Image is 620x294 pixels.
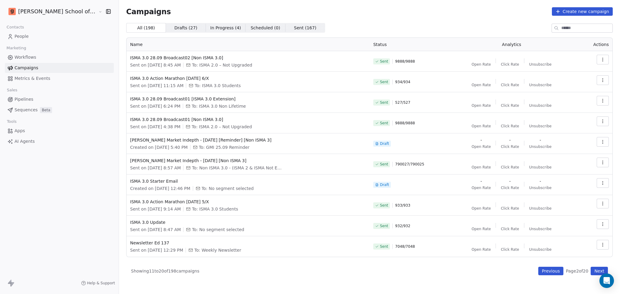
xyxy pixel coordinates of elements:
[380,100,388,105] span: Sent
[539,178,541,184] span: -
[126,7,171,16] span: Campaigns
[5,136,114,146] a: AI Agents
[130,137,366,143] span: [PERSON_NAME] Market Indepth - [DATE] [Reminder] [Non ISMA 3]
[501,247,519,252] span: Click Rate
[538,267,563,275] button: Previous
[130,227,181,233] span: Sent on [DATE] 8:47 AM
[130,185,190,191] span: Created on [DATE] 12:46 PM
[472,206,491,211] span: Open Rate
[529,144,552,149] span: Unsubscribe
[370,38,445,51] th: Status
[130,103,180,109] span: Sent on [DATE] 6:24 PM
[130,55,366,61] span: ISMA 3.0 28.09 Broadcast02 [Non ISMA 3.0]
[501,62,519,67] span: Click Rate
[472,62,491,67] span: Open Rate
[529,62,552,67] span: Unsubscribe
[130,144,188,150] span: Created on [DATE] 5:40 PM
[529,206,552,211] span: Unsubscribe
[130,75,366,81] span: ISMA 3.0 Action Marathon [DATE] 6/X
[130,178,366,184] span: ISMA 3.0 Starter Email
[130,96,366,102] span: ISMA 3.0 28.09 Broadcast01 [ISMA 3.0 Extension]
[131,268,200,274] span: Showing 11 to 20 of 198 campaigns
[529,165,552,170] span: Unsubscribe
[578,38,612,51] th: Actions
[251,25,280,31] span: Scheduled ( 0 )
[195,83,241,89] span: To: ISMA 3.0 Students
[4,117,19,126] span: Tools
[566,268,588,274] span: Page 2 of 20
[8,8,16,15] img: Goela%20School%20Logos%20(4).png
[445,38,578,51] th: Analytics
[480,137,482,143] span: -
[210,25,241,31] span: In Progress ( 4 )
[15,107,38,113] span: Sequences
[5,105,114,115] a: SequencesBeta
[552,7,613,16] button: Create new campaign
[5,126,114,136] a: Apps
[472,124,491,129] span: Open Rate
[380,244,388,249] span: Sent
[395,203,410,208] span: 933 / 933
[529,83,552,87] span: Unsubscribe
[380,162,388,167] span: Sent
[591,267,608,275] button: Next
[130,206,181,212] span: Sent on [DATE] 9:14 AM
[130,219,366,225] span: ISMA 3.0 Update
[81,281,115,286] a: Help & Support
[501,206,519,211] span: Click Rate
[501,185,519,190] span: Click Rate
[15,33,29,40] span: People
[501,103,519,108] span: Click Rate
[472,247,491,252] span: Open Rate
[202,185,254,191] span: To: No segment selected
[130,158,366,164] span: [PERSON_NAME] Market Indepth - [DATE] [Non ISMA 3]
[395,59,415,64] span: 9888 / 9888
[395,224,410,228] span: 932 / 932
[501,144,519,149] span: Click Rate
[194,247,241,253] span: To: Weekly Newsletter
[192,206,238,212] span: To: ISMA 3.0 Students
[529,247,552,252] span: Unsubscribe
[130,124,180,130] span: Sent on [DATE] 4:38 PM
[380,121,388,126] span: Sent
[18,8,97,15] span: [PERSON_NAME] School of Finance LLP
[501,165,519,170] span: Click Rate
[127,38,370,51] th: Name
[130,116,366,122] span: ISMA 3.0 28.09 Broadcast01 [Non ISMA 3.0]
[480,178,482,184] span: -
[529,185,552,190] span: Unsubscribe
[501,227,519,231] span: Click Rate
[15,138,35,145] span: AI Agents
[380,141,389,146] span: Draft
[15,54,36,60] span: Workflows
[192,124,252,130] span: To: ISMA 2.0 – Not Upgraded
[380,224,388,228] span: Sent
[380,203,388,208] span: Sent
[501,124,519,129] span: Click Rate
[529,124,552,129] span: Unsubscribe
[40,107,52,113] span: Beta
[472,227,491,231] span: Open Rate
[395,244,415,249] span: 7048 / 7048
[87,281,115,286] span: Help & Support
[15,65,38,71] span: Campaigns
[4,86,20,95] span: Sales
[15,75,50,82] span: Metrics & Events
[130,165,181,171] span: Sent on [DATE] 8:57 AM
[4,23,27,32] span: Contacts
[599,273,614,288] div: Open Intercom Messenger
[395,80,410,84] span: 934 / 934
[472,165,491,170] span: Open Rate
[472,185,491,190] span: Open Rate
[395,121,415,126] span: 9888 / 9888
[5,94,114,104] a: Pipelines
[5,52,114,62] a: Workflows
[7,6,94,17] button: [PERSON_NAME] School of Finance LLP
[130,199,366,205] span: ISMA 3.0 Action Marathon [DATE] 5/X
[529,103,552,108] span: Unsubscribe
[380,59,388,64] span: Sent
[395,162,424,167] span: 790027 / 790025
[5,63,114,73] a: Campaigns
[294,25,316,31] span: Sent ( 167 )
[395,100,410,105] span: 527 / 527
